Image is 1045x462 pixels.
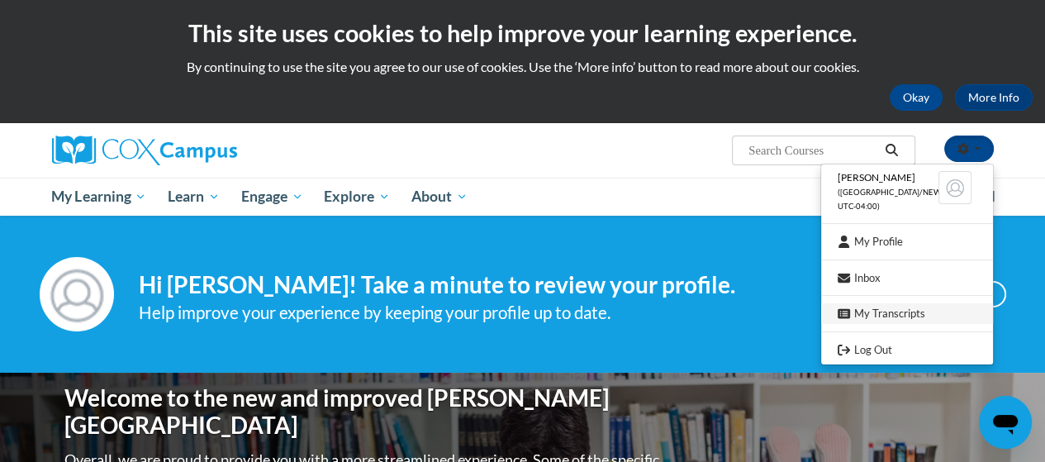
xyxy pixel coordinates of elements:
[40,178,1006,216] div: Main menu
[241,187,303,207] span: Engage
[955,84,1033,111] a: More Info
[838,188,967,211] span: ([GEOGRAPHIC_DATA]/New_York UTC-04:00)
[411,187,468,207] span: About
[821,268,993,288] a: Inbox
[51,187,146,207] span: My Learning
[879,141,904,160] button: Search
[157,178,230,216] a: Learn
[821,303,993,324] a: My Transcripts
[64,384,663,440] h1: Welcome to the new and improved [PERSON_NAME][GEOGRAPHIC_DATA]
[313,178,401,216] a: Explore
[41,178,158,216] a: My Learning
[139,271,879,299] h4: Hi [PERSON_NAME]! Take a minute to review your profile.
[821,340,993,360] a: Logout
[890,84,943,111] button: Okay
[12,58,1033,76] p: By continuing to use the site you agree to our use of cookies. Use the ‘More info’ button to read...
[838,171,915,183] span: [PERSON_NAME]
[821,231,993,252] a: My Profile
[168,187,220,207] span: Learn
[747,141,879,160] input: Search Courses
[40,257,114,331] img: Profile Image
[401,178,478,216] a: About
[324,187,390,207] span: Explore
[52,136,349,165] a: Cox Campus
[979,396,1032,449] iframe: Button to launch messaging window
[12,17,1033,50] h2: This site uses cookies to help improve your learning experience.
[230,178,314,216] a: Engage
[944,136,994,162] button: Account Settings
[139,299,879,326] div: Help improve your experience by keeping your profile up to date.
[52,136,237,165] img: Cox Campus
[938,171,971,204] img: Learner Profile Avatar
